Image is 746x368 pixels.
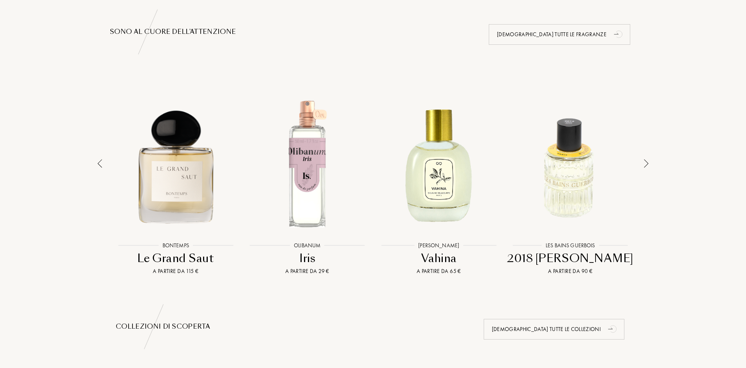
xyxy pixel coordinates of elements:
[611,26,627,42] div: animation
[373,83,505,275] a: Vahina Sylvaine Delacourte[PERSON_NAME]VahinaA partire da 65 €
[414,241,463,250] div: [PERSON_NAME]
[244,251,371,266] div: Iris
[290,241,324,250] div: Olibanum
[110,83,242,275] a: Le Grand Saut BontempsBontempsLe Grand SautA partire da 115 €
[489,24,630,45] div: [DEMOGRAPHIC_DATA] tutte le fragranze
[478,319,630,340] a: [DEMOGRAPHIC_DATA] tutte le collezionianimation
[507,267,635,275] div: A partire da 90 €
[644,159,649,168] img: arrow_thin.png
[375,251,503,266] div: Vahina
[375,267,503,275] div: A partire da 65 €
[116,322,630,331] div: Collezioni di scoperta
[507,251,635,266] div: 2018 [PERSON_NAME]
[159,241,193,250] div: Bontemps
[505,83,636,275] a: 2018 Roxo Tonic Les Bains GuerboisLes Bains Guerbois2018 [PERSON_NAME]A partire da 90 €
[110,27,636,37] div: SONO AL CUORE DELL'ATTENZIONE
[484,319,624,340] div: [DEMOGRAPHIC_DATA] tutte le collezioni
[605,321,621,336] div: animation
[112,251,240,266] div: Le Grand Saut
[242,83,373,275] a: Iris OlibanumOlibanumIrisA partire da 29 €
[97,159,102,168] img: arrow_thin_left.png
[244,267,371,275] div: A partire da 29 €
[112,267,240,275] div: A partire da 115 €
[542,241,599,250] div: Les Bains Guerbois
[483,24,636,45] a: [DEMOGRAPHIC_DATA] tutte le fragranzeanimation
